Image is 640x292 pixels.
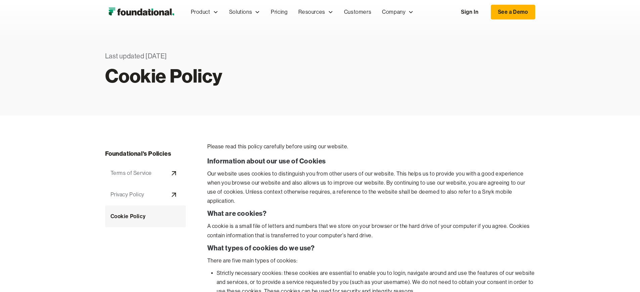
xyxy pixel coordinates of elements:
div: Solutions [224,1,265,23]
p: Please read this policy carefully before using our website. [207,142,535,151]
iframe: Chat Widget [606,260,640,292]
strong: • [211,270,213,276]
h1: Cookie Policy [105,68,363,83]
div: Company [377,1,419,23]
a: home [105,5,177,19]
div: Product [185,1,224,23]
a: See a Demo [491,5,535,19]
a: Customers [339,1,377,23]
p: There are five main types of cookies: [207,256,535,265]
h2: Foundational's Policies [105,149,186,159]
div: Product [191,8,210,16]
p: Information about our use of Cookies [207,156,535,166]
p: What are cookies? [207,209,535,218]
p: Our website uses cookies to distinguish you from other users of our website. This helps us to pro... [207,169,535,206]
a: Pricing [265,1,293,23]
div: Resources [293,1,338,23]
p: What types of cookies do we use? [207,243,535,253]
div: Solutions [229,8,252,16]
div: Resources [298,8,325,16]
div: Privacy Policy [111,190,144,199]
a: Terms of Service [105,162,186,184]
div: Company [382,8,406,16]
img: Foundational Logo [105,5,177,19]
a: Sign In [454,5,485,19]
div: Terms of Service [111,169,152,178]
a: Privacy Policy [105,184,186,205]
div: Cookie Policy [111,212,146,221]
a: Cookie Policy [105,205,186,228]
p: A cookie is a small file of letters and numbers that we store on your browser or the hard drive o... [207,222,535,240]
div: Last updated [DATE] [105,51,363,62]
